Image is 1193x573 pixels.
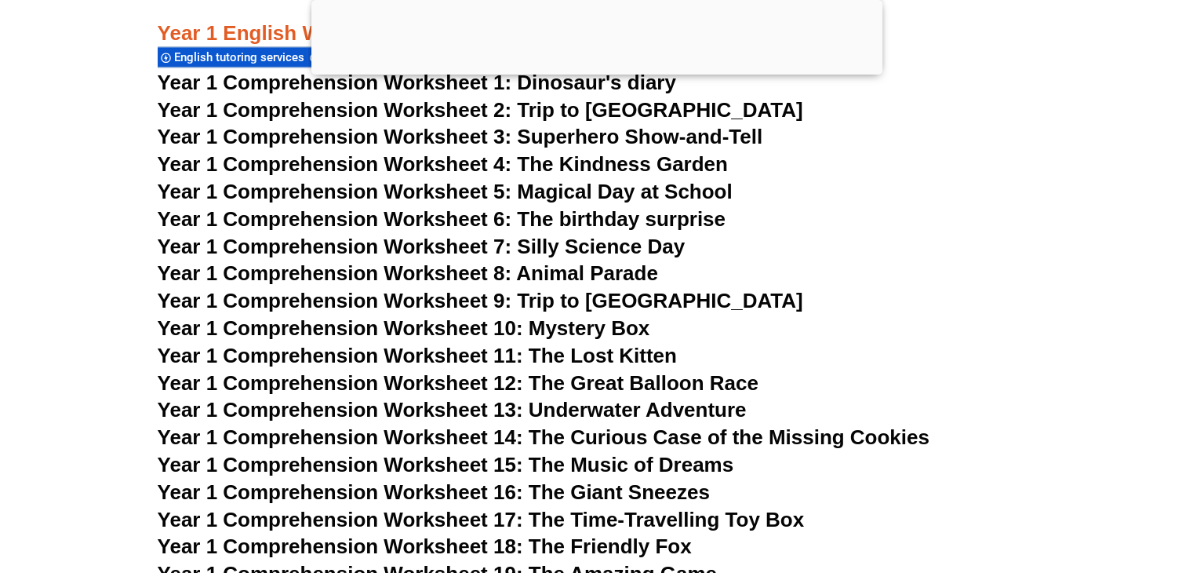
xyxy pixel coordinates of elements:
a: Year 1 Comprehension Worksheet 16: The Giant Sneezes [158,480,710,504]
a: Year 1 Comprehension Worksheet 8: Animal Parade [158,261,658,285]
a: Year 1 Comprehension Worksheet 11: The Lost Kitten [158,344,677,367]
a: Year 1 Comprehension Worksheet 15: The Music of Dreams [158,453,734,476]
a: Year 1 Comprehension Worksheet 10: Mystery Box [158,316,650,340]
div: English worksheets [307,46,428,68]
a: Year 1 Comprehension Worksheet 9: Trip to [GEOGRAPHIC_DATA] [158,289,803,312]
a: Year 1 Comprehension Worksheet 4: The Kindness Garden [158,152,728,176]
a: Year 1 Comprehension Worksheet 7: Silly Science Day [158,235,686,258]
a: Year 1 Comprehension Worksheet 12: The Great Balloon Race [158,371,758,395]
a: Year 1 Comprehension Worksheet 5: Magical Day at School [158,180,733,203]
a: Year 1 Comprehension Worksheet 6: The birthday surprise [158,207,726,231]
a: Year 1 Comprehension Worksheet 18: The Friendly Fox [158,535,692,558]
iframe: Chat Widget [932,396,1193,573]
a: Year 1 Comprehension Worksheet 14: The Curious Case of the Missing Cookies [158,425,929,449]
a: Year 1 Comprehension Worksheet 3: Superhero Show-and-Tell [158,125,763,148]
div: English tutoring services [158,46,307,68]
a: Year 1 Comprehension Worksheet 17: The Time-Travelling Toy Box [158,508,805,531]
a: Year 1 Comprehension Worksheet 1: Dinosaur's diary [158,71,676,94]
a: Year 1 Comprehension Worksheet 2: Trip to [GEOGRAPHIC_DATA] [158,98,803,122]
a: Year 1 Comprehension Worksheet 13: Underwater Adventure [158,398,747,422]
h3: Year 1 English Worksheets [158,20,1036,47]
span: English tutoring services [174,50,309,64]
